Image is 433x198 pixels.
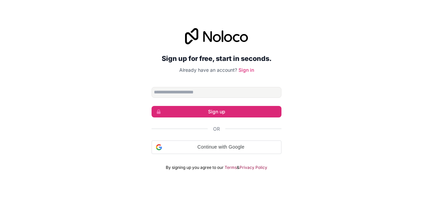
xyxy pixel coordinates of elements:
[152,140,281,154] div: Continue with Google
[166,165,224,170] span: By signing up you agree to our
[152,106,281,117] button: Sign up
[240,165,267,170] a: Privacy Policy
[238,67,254,73] a: Sign in
[152,52,281,65] h2: Sign up for free, start in seconds.
[237,165,240,170] span: &
[179,67,237,73] span: Already have an account?
[213,126,220,132] span: Or
[165,144,277,151] span: Continue with Google
[152,87,281,98] input: Email address
[225,165,237,170] a: Terms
